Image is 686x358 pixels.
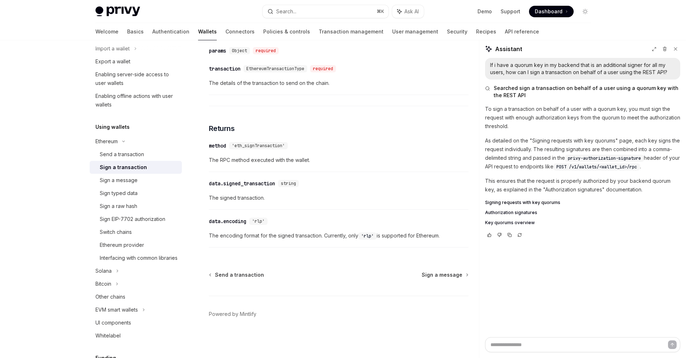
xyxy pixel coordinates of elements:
[485,220,535,226] span: Key quorums overview
[90,161,182,174] a: Sign a transaction
[209,194,468,202] span: The signed transaction.
[422,271,468,278] a: Sign a message
[90,174,182,187] a: Sign a message
[209,79,468,87] span: The details of the transaction to send on the chain.
[95,280,111,288] div: Bitcoin
[490,62,675,76] div: If i have a quorum key in my backend that is an additional signer for all my users, how can I sig...
[485,177,680,194] p: This ensures that the request is properly authorized by your backend quorum key, as explained in ...
[319,23,384,40] a: Transaction management
[209,142,226,149] div: method
[485,220,680,226] a: Key quorums overview
[485,200,560,205] span: Signing requests with key quorums
[281,181,296,186] span: string
[253,47,279,54] div: required
[209,180,275,187] div: data.signed_transaction
[100,176,138,185] div: Sign a message
[485,136,680,171] p: As detailed on the "Signing requests with key quorums" page, each key signs the request individua...
[90,213,182,226] a: Sign EIP-7702 authorization
[215,271,264,278] span: Send a transaction
[90,68,182,90] a: Enabling server-side access to user wallets
[535,8,562,15] span: Dashboard
[485,210,680,216] a: Authorization signatures
[447,23,467,40] a: Security
[95,57,130,66] div: Export a wallet
[100,254,178,262] div: Interfacing with common libraries
[477,8,492,15] a: Demo
[90,316,182,329] a: UI components
[198,23,217,40] a: Wallets
[485,200,680,205] a: Signing requests with key quorums
[495,45,522,53] span: Assistant
[100,241,144,249] div: Ethereum provider
[90,251,182,264] a: Interfacing with common libraries
[90,55,182,68] a: Export a wallet
[152,23,189,40] a: Authentication
[579,6,591,17] button: Toggle dark mode
[209,311,256,318] a: Powered by Mintlify
[209,156,468,164] span: The RPC method executed with the wallet.
[568,155,641,161] span: privy-authorization-signature
[95,70,178,87] div: Enabling server-side access to user wallets
[505,23,539,40] a: API reference
[100,215,165,223] div: Sign EIP-7702 authorization
[100,202,137,210] div: Sign a raw hash
[100,189,138,198] div: Sign typed data
[95,92,178,109] div: Enabling offline actions with user wallets
[90,226,182,239] a: Switch chains
[90,200,182,213] a: Sign a raw hash
[276,7,296,16] div: Search...
[210,271,264,278] a: Send a transaction
[95,137,118,146] div: Ethereum
[668,340,677,349] button: Send message
[209,123,235,133] span: Returns
[529,6,574,17] a: Dashboard
[95,293,125,301] div: Other chains
[95,318,131,327] div: UI components
[377,9,384,14] span: ⌘ K
[95,123,130,131] h5: Using wallets
[225,23,255,40] a: Connectors
[263,5,389,18] button: Search...⌘K
[263,23,310,40] a: Policies & controls
[358,232,377,240] code: 'rlp'
[556,164,637,170] span: POST /v1/wallets/<wallet_id>/rpc
[501,8,520,15] a: Support
[232,143,285,149] span: 'eth_signTransaction'
[392,5,424,18] button: Ask AI
[494,85,680,99] span: Searched sign a transaction on behalf of a user using a quorum key with the REST API
[95,331,121,340] div: Whitelabel
[310,65,336,72] div: required
[476,23,496,40] a: Recipes
[90,239,182,251] a: Ethereum provider
[95,305,138,314] div: EVM smart wallets
[209,231,468,240] span: The encoding format for the signed transaction. Currently, only is supported for Ethereum.
[392,23,438,40] a: User management
[252,218,265,224] span: 'rlp'
[485,105,680,131] p: To sign a transaction on behalf of a user with a quorum key, you must sign the request with enoug...
[485,85,680,99] button: Searched sign a transaction on behalf of a user using a quorum key with the REST API
[95,6,140,17] img: light logo
[90,329,182,342] a: Whitelabel
[95,267,112,275] div: Solana
[422,271,462,278] span: Sign a message
[90,90,182,111] a: Enabling offline actions with user wallets
[209,218,246,225] div: data.encoding
[100,228,132,236] div: Switch chains
[232,48,247,54] span: Object
[90,187,182,200] a: Sign typed data
[100,163,147,172] div: Sign a transaction
[95,23,118,40] a: Welcome
[90,148,182,161] a: Send a transaction
[100,150,144,159] div: Send a transaction
[246,66,304,72] span: EthereumTransactionType
[209,47,226,54] div: params
[209,65,241,72] div: transaction
[485,210,537,216] span: Authorization signatures
[127,23,144,40] a: Basics
[404,8,419,15] span: Ask AI
[90,290,182,303] a: Other chains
